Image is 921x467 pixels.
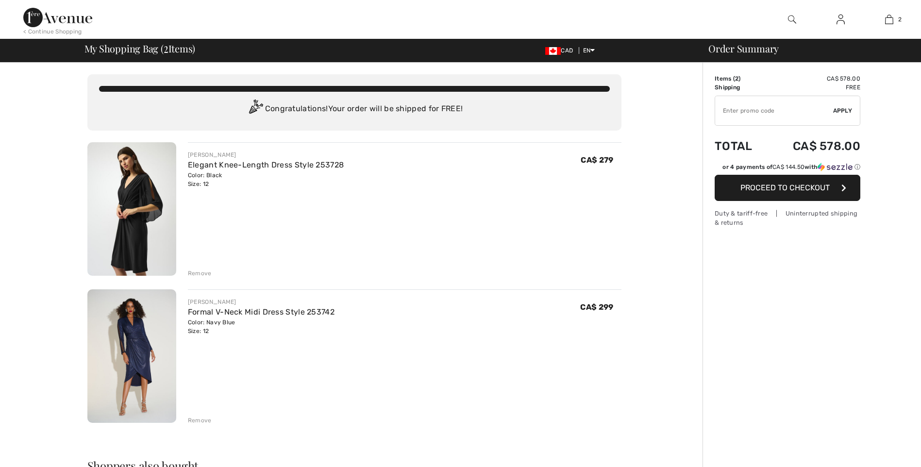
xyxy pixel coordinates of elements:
[188,160,344,169] a: Elegant Knee-Length Dress Style 253728
[735,75,738,82] span: 2
[898,15,902,24] span: 2
[740,183,830,192] span: Proceed to Checkout
[188,171,344,188] div: Color: Black Size: 12
[188,318,335,335] div: Color: Navy Blue Size: 12
[188,307,335,317] a: Formal V-Neck Midi Dress Style 253742
[164,41,168,54] span: 2
[581,155,613,165] span: CA$ 279
[545,47,561,55] img: Canadian Dollar
[767,83,860,92] td: Free
[767,74,860,83] td: CA$ 578.00
[715,130,767,163] td: Total
[767,130,860,163] td: CA$ 578.00
[788,14,796,25] img: search the website
[583,47,595,54] span: EN
[715,209,860,227] div: Duty & tariff-free | Uninterrupted shipping & returns
[87,289,176,423] img: Formal V-Neck Midi Dress Style 253742
[84,44,196,53] span: My Shopping Bag ( Items)
[23,8,92,27] img: 1ère Avenue
[837,14,845,25] img: My Info
[697,44,915,53] div: Order Summary
[715,96,833,125] input: Promo code
[829,14,853,26] a: Sign In
[99,100,610,119] div: Congratulations! Your order will be shipped for FREE!
[545,47,577,54] span: CAD
[188,269,212,278] div: Remove
[715,175,860,201] button: Proceed to Checkout
[772,164,804,170] span: CA$ 144.50
[246,100,265,119] img: Congratulation2.svg
[23,27,82,36] div: < Continue Shopping
[715,163,860,175] div: or 4 payments ofCA$ 144.50withSezzle Click to learn more about Sezzle
[722,163,860,171] div: or 4 payments of with
[818,163,853,171] img: Sezzle
[715,83,767,92] td: Shipping
[188,416,212,425] div: Remove
[715,74,767,83] td: Items ( )
[188,150,344,159] div: [PERSON_NAME]
[580,302,613,312] span: CA$ 299
[885,14,893,25] img: My Bag
[865,14,913,25] a: 2
[833,106,853,115] span: Apply
[188,298,335,306] div: [PERSON_NAME]
[87,142,176,276] img: Elegant Knee-Length Dress Style 253728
